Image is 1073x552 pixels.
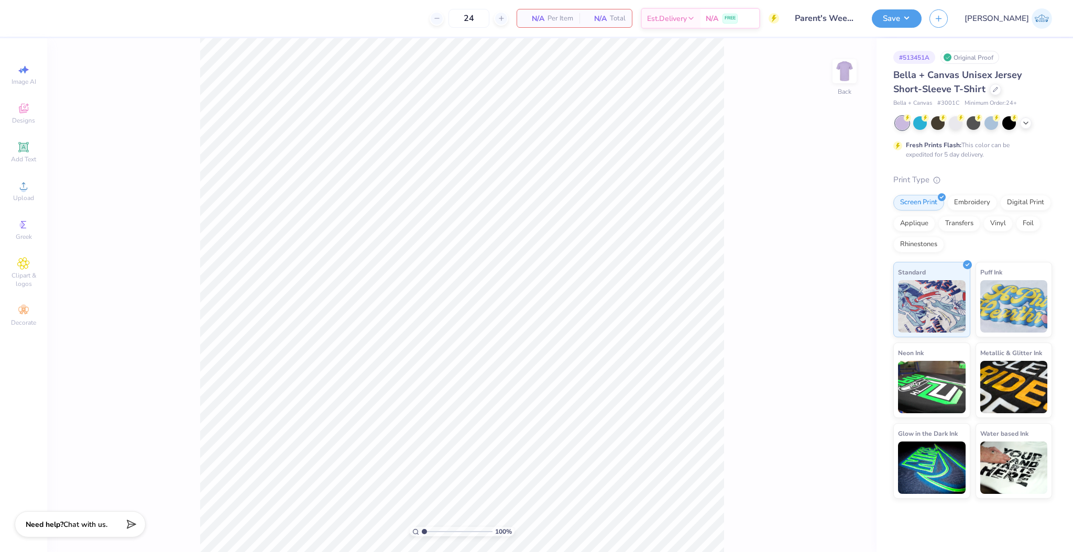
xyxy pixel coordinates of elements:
div: Screen Print [893,195,944,211]
span: Add Text [11,155,36,163]
span: N/A [523,13,544,24]
span: Designs [12,116,35,125]
strong: Fresh Prints Flash: [906,141,961,149]
span: Neon Ink [898,347,924,358]
span: Standard [898,267,926,278]
span: N/A [586,13,607,24]
div: Foil [1016,216,1041,231]
span: Per Item [548,13,573,24]
span: # 3001C [937,99,959,108]
img: Water based Ink [980,441,1048,494]
div: Original Proof [940,51,999,64]
span: Puff Ink [980,267,1002,278]
img: Back [834,61,855,82]
span: Greek [16,233,32,241]
button: Save [872,9,922,28]
div: Print Type [893,174,1052,186]
img: Standard [898,280,966,333]
img: Neon Ink [898,361,966,413]
img: Puff Ink [980,280,1048,333]
span: Bella + Canvas [893,99,932,108]
img: Josephine Amber Orros [1032,8,1052,29]
img: Metallic & Glitter Ink [980,361,1048,413]
div: This color can be expedited for 5 day delivery. [906,140,1035,159]
div: Applique [893,216,935,231]
div: Digital Print [1000,195,1051,211]
span: Water based Ink [980,428,1028,439]
span: [PERSON_NAME] [965,13,1029,25]
span: N/A [706,13,718,24]
div: Back [838,87,851,96]
span: Est. Delivery [647,13,687,24]
div: Embroidery [947,195,997,211]
div: Rhinestones [893,237,944,252]
span: Chat with us. [63,520,107,529]
span: Clipart & logos [5,271,42,288]
span: Upload [13,194,34,202]
img: Glow in the Dark Ink [898,441,966,494]
span: 100 % [495,527,512,536]
span: Minimum Order: 24 + [965,99,1017,108]
div: Vinyl [983,216,1013,231]
input: Untitled Design [787,8,864,29]
span: Total [610,13,626,24]
div: # 513451A [893,51,935,64]
span: FREE [725,15,736,22]
input: – – [448,9,489,28]
span: Decorate [11,318,36,327]
span: Image AI [12,78,36,86]
span: Glow in the Dark Ink [898,428,958,439]
div: Transfers [938,216,980,231]
a: [PERSON_NAME] [965,8,1052,29]
span: Bella + Canvas Unisex Jersey Short-Sleeve T-Shirt [893,69,1022,95]
span: Metallic & Glitter Ink [980,347,1042,358]
strong: Need help? [26,520,63,529]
